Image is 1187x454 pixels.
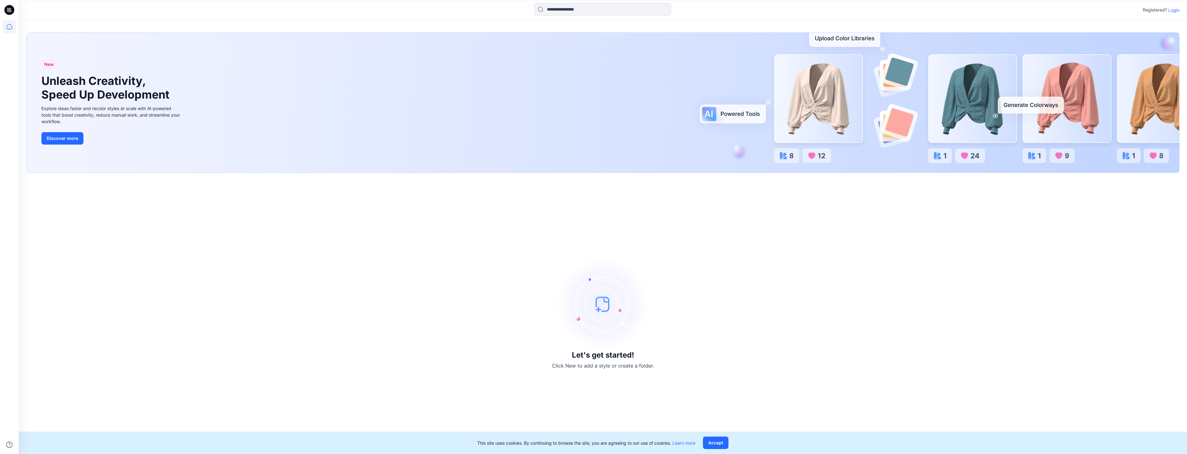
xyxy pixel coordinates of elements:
[41,132,181,145] a: Discover more
[1168,7,1180,13] p: Login
[44,61,54,68] span: New
[1143,6,1167,14] p: Registered?
[703,437,728,449] button: Accept
[41,105,181,125] div: Explore ideas faster and recolor styles at scale with AI-powered tools that boost creativity, red...
[672,440,695,446] a: Learn more
[552,362,654,369] p: Click New to add a style or create a folder.
[477,440,695,446] p: This site uses cookies. By continuing to browse the site, you are agreeing to our use of cookies.
[41,74,172,101] h1: Unleash Creativity, Speed Up Development
[556,257,650,351] img: empty-state-image.svg
[41,132,83,145] button: Discover more
[572,351,634,359] h3: Let's get started!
